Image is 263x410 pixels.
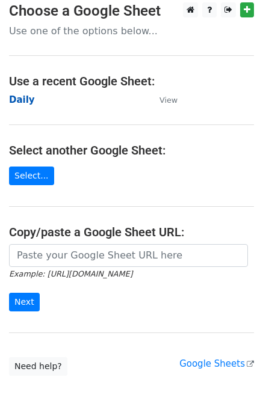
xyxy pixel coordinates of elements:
small: View [159,96,178,105]
h4: Copy/paste a Google Sheet URL: [9,225,254,239]
a: Need help? [9,357,67,376]
p: Use one of the options below... [9,25,254,37]
h3: Choose a Google Sheet [9,2,254,20]
h4: Use a recent Google Sheet: [9,74,254,88]
input: Next [9,293,40,311]
a: View [147,94,178,105]
a: Daily [9,94,35,105]
small: Example: [URL][DOMAIN_NAME] [9,269,132,278]
h4: Select another Google Sheet: [9,143,254,158]
a: Select... [9,167,54,185]
iframe: Chat Widget [203,352,263,410]
input: Paste your Google Sheet URL here [9,244,248,267]
a: Google Sheets [179,358,254,369]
